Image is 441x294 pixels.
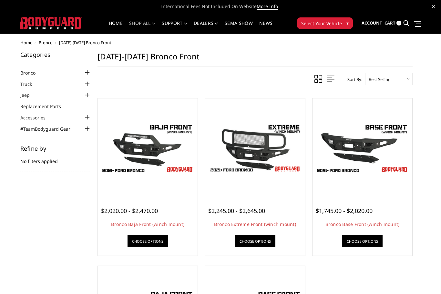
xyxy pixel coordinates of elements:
[109,21,123,34] a: Home
[396,21,401,25] span: 0
[20,92,38,98] a: Jeep
[235,235,275,247] a: Choose Options
[207,100,303,197] a: Bronco Extreme Front (winch mount) Bronco Extreme Front (winch mount)
[316,207,373,215] span: $1,745.00 - $2,020.00
[20,146,91,171] div: No filters applied
[101,207,158,215] span: $2,020.00 - $2,470.00
[225,21,253,34] a: SEMA Show
[259,21,272,34] a: News
[20,40,32,46] a: Home
[362,20,382,26] span: Account
[111,221,184,227] a: Bronco Baja Front (winch mount)
[20,52,91,57] h5: Categories
[385,15,401,32] a: Cart 0
[39,40,53,46] a: Bronco
[214,221,296,227] a: Bronco Extreme Front (winch mount)
[301,20,342,27] span: Select Your Vehicle
[20,69,44,76] a: Bronco
[20,17,82,29] img: BODYGUARD BUMPERS
[59,40,111,46] span: [DATE]-[DATE] Bronco Front
[20,103,69,110] a: Replacement Parts
[346,20,349,26] span: ▾
[194,21,218,34] a: Dealers
[314,100,411,197] a: Freedom Series - Bronco Base Front Bumper Bronco Base Front (winch mount)
[344,75,362,84] label: Sort By:
[20,114,54,121] a: Accessories
[20,146,91,151] h5: Refine by
[128,235,168,247] a: Choose Options
[97,52,413,66] h1: [DATE]-[DATE] Bronco Front
[325,221,400,227] a: Bronco Base Front (winch mount)
[257,3,278,10] a: More Info
[362,15,382,32] a: Account
[342,235,383,247] a: Choose Options
[99,100,196,197] a: Bodyguard Ford Bronco Bronco Baja Front (winch mount)
[385,20,395,26] span: Cart
[208,207,265,215] span: $2,245.00 - $2,645.00
[162,21,187,34] a: Support
[129,21,155,34] a: shop all
[20,126,78,132] a: #TeamBodyguard Gear
[20,81,40,87] a: Truck
[297,17,353,29] button: Select Your Vehicle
